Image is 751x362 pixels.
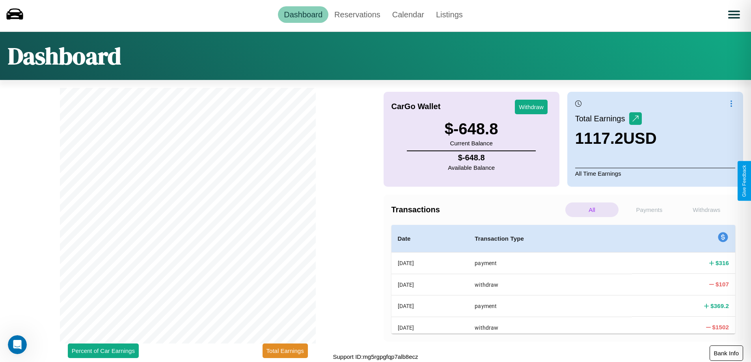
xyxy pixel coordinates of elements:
[445,120,498,138] h3: $ -648.8
[475,234,626,243] h4: Transaction Type
[278,6,328,23] a: Dashboard
[398,234,462,243] h4: Date
[710,302,729,310] h4: $ 369.2
[723,4,745,26] button: Open menu
[680,202,733,217] p: Withdraws
[448,153,495,162] h4: $ -648.8
[622,202,676,217] p: Payments
[445,138,498,149] p: Current Balance
[391,295,469,317] th: [DATE]
[468,317,632,338] th: withdraw
[328,6,386,23] a: Reservations
[430,6,469,23] a: Listings
[391,274,469,295] th: [DATE]
[391,205,563,214] h4: Transactions
[391,317,469,338] th: [DATE]
[565,202,619,217] p: All
[333,351,418,362] p: Support ID: mg5rgpgfqp7alb8ecz
[575,111,629,126] p: Total Earnings
[515,100,548,114] button: Withdraw
[575,130,657,147] h3: 1117.2 USD
[716,280,729,288] h4: $ 107
[712,323,729,331] h4: $ 1502
[448,162,495,173] p: Available Balance
[8,40,121,72] h1: Dashboard
[68,343,139,358] button: Percent of Car Earnings
[263,343,308,358] button: Total Earnings
[391,102,441,111] h4: CarGo Wallet
[468,295,632,317] th: payment
[468,252,632,274] th: payment
[716,259,729,267] h4: $ 316
[386,6,430,23] a: Calendar
[8,335,27,354] iframe: Intercom live chat
[391,252,469,274] th: [DATE]
[468,274,632,295] th: withdraw
[742,165,747,197] div: Give Feedback
[710,345,743,361] button: Bank Info
[575,168,735,179] p: All Time Earnings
